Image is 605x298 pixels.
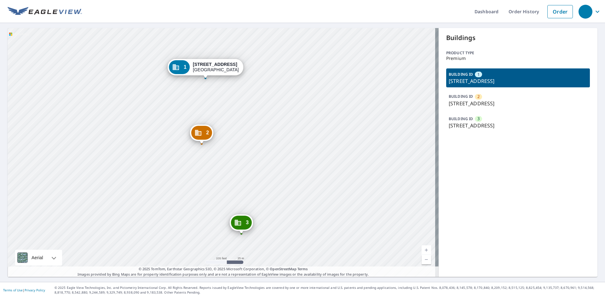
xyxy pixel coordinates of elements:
a: Terms [297,266,308,271]
p: © 2025 Eagle View Technologies, Inc. and Pictometry International Corp. All Rights Reserved. Repo... [55,285,602,295]
div: Dropped pin, building 2, Commercial property, 7310 Westfield Plaza Dr Belleville, IL 62223 [190,125,213,144]
a: Terms of Use [3,288,23,292]
div: Dropped pin, building 3, Commercial property, 7230 Westfield Plaza Dr Belleville, IL 62223 [230,214,253,234]
p: | [3,288,45,292]
span: 1 [477,72,480,78]
p: [STREET_ADDRESS] [449,122,587,129]
div: Aerial [30,250,45,266]
a: OpenStreetMap [270,266,296,271]
img: EV Logo [8,7,82,16]
p: Images provided by Bing Maps are for property identification purposes only and are not a represen... [8,266,439,277]
p: BUILDING ID [449,94,473,99]
p: Buildings [446,33,590,43]
p: BUILDING ID [449,72,473,77]
span: 1 [184,65,187,69]
strong: [STREET_ADDRESS] [193,62,237,67]
a: Current Level 18, Zoom Out [422,255,431,264]
a: Order [547,5,573,18]
p: [STREET_ADDRESS] [449,100,587,107]
span: 2 [477,94,480,100]
div: [GEOGRAPHIC_DATA] [193,62,239,73]
a: Privacy Policy [25,288,45,292]
p: Premium [446,56,590,61]
span: © 2025 TomTom, Earthstar Geographics SIO, © 2025 Microsoft Corporation, © [139,266,308,272]
p: Product type [446,50,590,56]
span: 2 [206,130,209,135]
p: BUILDING ID [449,116,473,121]
p: [STREET_ADDRESS] [449,77,587,85]
div: Dropped pin, building 1, Commercial property, 7330 Westfield Plaza Dr Belleville, IL 62223 [168,59,243,79]
span: 3 [246,220,249,225]
span: 3 [477,116,480,122]
div: Aerial [15,250,62,266]
a: Current Level 18, Zoom In [422,245,431,255]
